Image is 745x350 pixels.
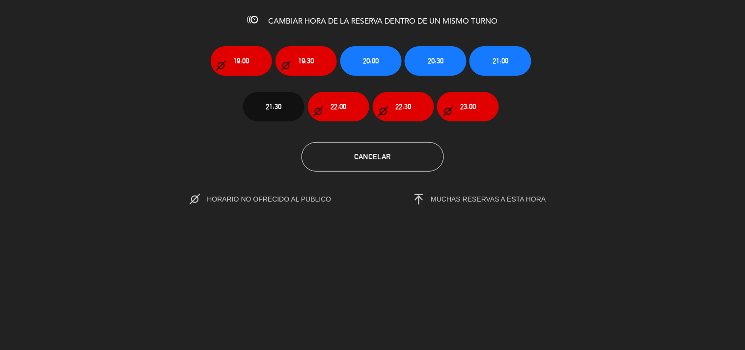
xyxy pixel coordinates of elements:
button: 23:00 [437,92,498,121]
span: 23:00 [460,101,476,112]
span: 19:30 [298,55,314,66]
span: 20:00 [363,55,379,66]
button: 20:30 [405,46,466,76]
span: MUCHAS RESERVAS A ESTA HORA [431,195,546,203]
button: Cancelar [302,142,444,172]
span: 22:00 [331,101,346,112]
span: 22:30 [395,101,411,112]
span: HORARIO NO OFRECIDO AL PUBLICO [207,195,352,203]
span: 21:30 [266,101,281,112]
button: 19:30 [276,46,337,76]
span: Cancelar [355,152,391,161]
button: 21:00 [469,46,531,76]
button: 21:30 [243,92,304,121]
span: 21:00 [493,55,508,66]
button: 19:00 [211,46,272,76]
span: 20:30 [428,55,443,66]
button: 20:00 [340,46,402,76]
span: 19:00 [233,55,249,66]
button: 22:30 [373,92,434,121]
button: 22:00 [308,92,369,121]
span: CAMBIAR HORA DE LA RESERVA DENTRO DE UN MISMO TURNO [269,18,498,26]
